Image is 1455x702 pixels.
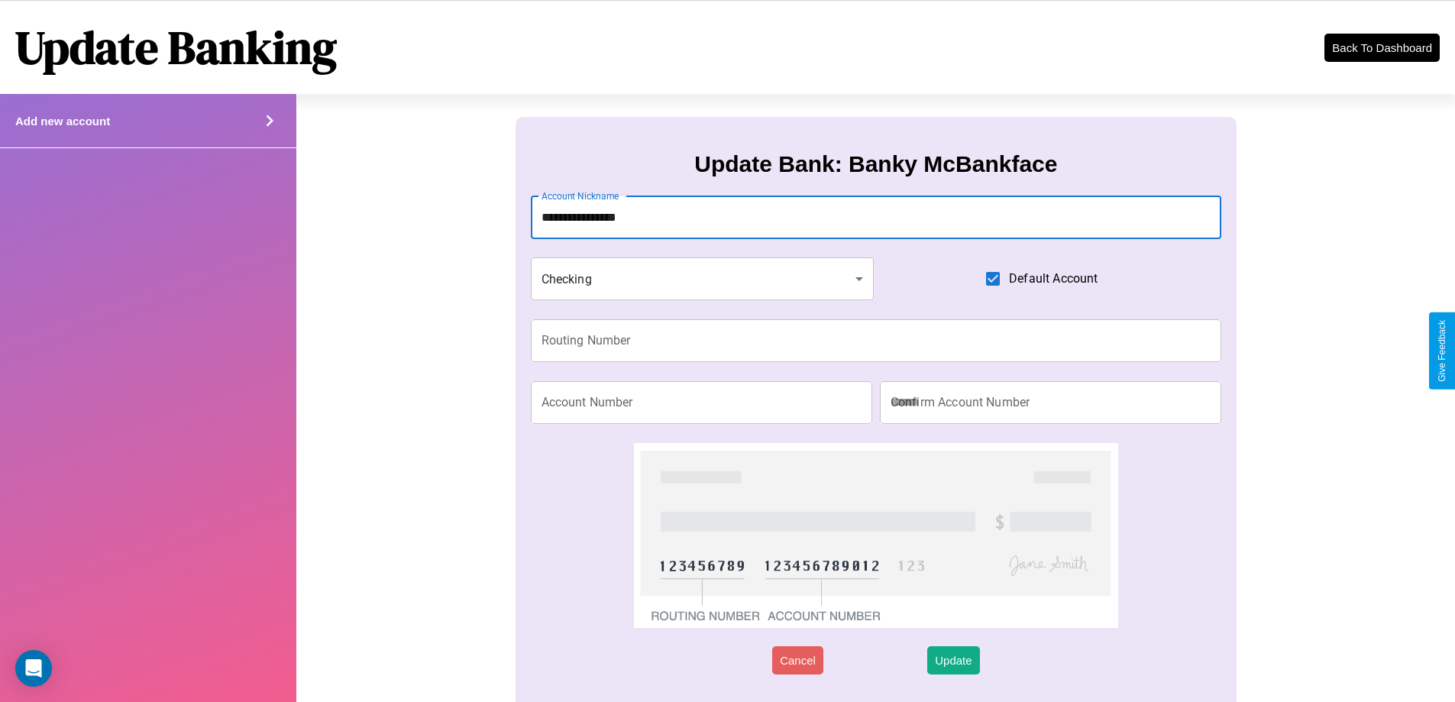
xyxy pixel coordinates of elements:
h3: Update Bank: Banky McBankface [694,151,1057,177]
h1: Update Banking [15,16,337,79]
label: Account Nickname [542,189,619,202]
span: Default Account [1009,270,1098,288]
div: Checking [531,257,875,300]
div: Give Feedback [1437,320,1447,382]
h4: Add new account [15,115,110,128]
img: check [634,443,1117,628]
button: Back To Dashboard [1324,34,1440,62]
button: Cancel [772,646,823,675]
div: Open Intercom Messenger [15,650,52,687]
button: Update [927,646,979,675]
